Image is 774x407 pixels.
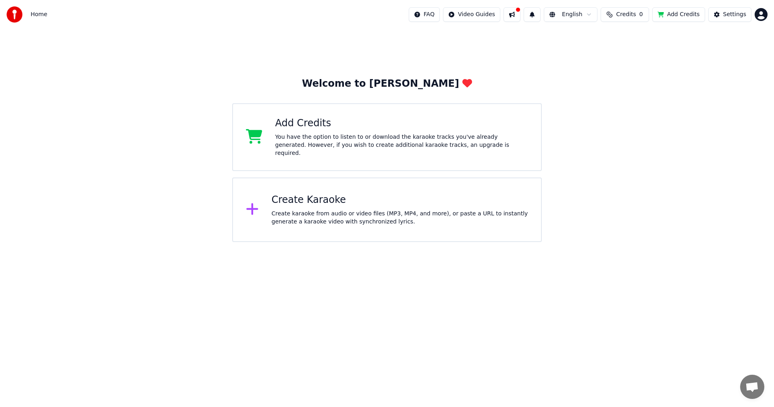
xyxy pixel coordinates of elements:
[302,77,472,90] div: Welcome to [PERSON_NAME]
[708,7,751,22] button: Settings
[275,133,528,157] div: You have the option to listen to or download the karaoke tracks you've already generated. However...
[275,117,528,130] div: Add Credits
[31,10,47,19] span: Home
[652,7,705,22] button: Add Credits
[31,10,47,19] nav: breadcrumb
[6,6,23,23] img: youka
[723,10,746,19] div: Settings
[601,7,649,22] button: Credits0
[272,194,528,207] div: Create Karaoke
[616,10,636,19] span: Credits
[409,7,440,22] button: FAQ
[272,210,528,226] div: Create karaoke from audio or video files (MP3, MP4, and more), or paste a URL to instantly genera...
[740,375,764,399] div: Open chat
[443,7,500,22] button: Video Guides
[639,10,643,19] span: 0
